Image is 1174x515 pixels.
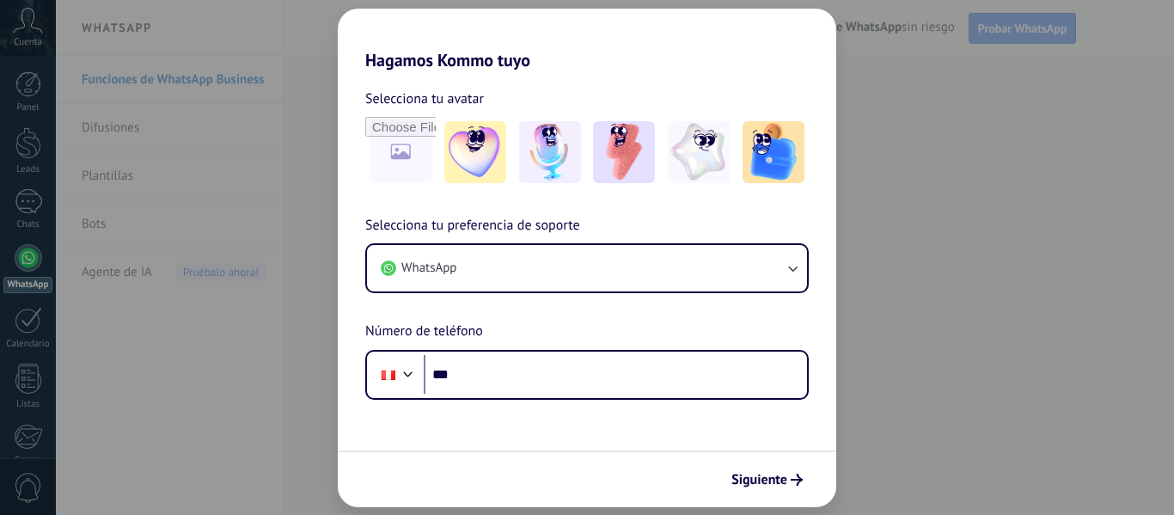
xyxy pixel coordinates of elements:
[365,321,483,343] span: Número de teléfono
[668,121,730,183] img: -4.jpeg
[372,357,405,393] div: Peru: + 51
[365,215,580,237] span: Selecciona tu preferencia de soporte
[731,474,787,486] span: Siguiente
[444,121,506,183] img: -1.jpeg
[743,121,804,183] img: -5.jpeg
[367,245,807,291] button: WhatsApp
[401,260,456,277] span: WhatsApp
[365,88,484,110] span: Selecciona tu avatar
[724,465,810,494] button: Siguiente
[519,121,581,183] img: -2.jpeg
[593,121,655,183] img: -3.jpeg
[338,9,836,71] h2: Hagamos Kommo tuyo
